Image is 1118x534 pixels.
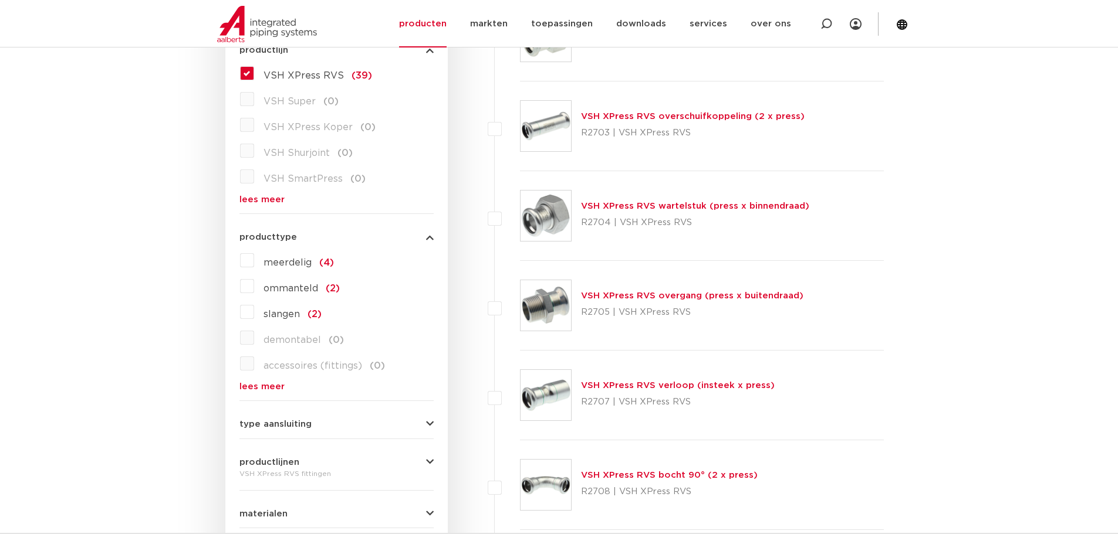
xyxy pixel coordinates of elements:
a: VSH XPress RVS verloop (insteek x press) [581,381,775,390]
button: productlijn [239,46,434,55]
p: R2708 | VSH XPress RVS [581,482,758,501]
span: materialen [239,509,288,518]
span: type aansluiting [239,420,312,428]
span: meerdelig [264,258,312,267]
span: demontabel [264,335,321,345]
span: productlijnen [239,458,299,467]
span: (2) [326,284,340,293]
span: (39) [352,71,372,80]
span: (0) [360,123,376,132]
a: VSH XPress RVS bocht 90° (2 x press) [581,471,758,479]
img: Thumbnail for VSH XPress RVS verloop (insteek x press) [521,370,571,420]
a: lees meer [239,195,434,204]
span: (0) [337,148,353,158]
p: R2703 | VSH XPress RVS [581,124,805,142]
span: slangen [264,309,300,319]
a: VSH XPress RVS wartelstuk (press x binnendraad) [581,202,809,210]
span: VSH SmartPress [264,174,343,183]
a: VSH XPress RVS overgang (press x buitendraad) [581,291,803,300]
span: (0) [370,361,385,370]
span: VSH Super [264,97,316,106]
img: Thumbnail for VSH XPress RVS bocht 90° (2 x press) [521,460,571,510]
span: producttype [239,233,297,242]
img: Thumbnail for VSH XPress RVS overgang (press x buitendraad) [521,280,571,331]
span: accessoires (fittings) [264,361,362,370]
p: R2704 | VSH XPress RVS [581,213,809,232]
span: productlijn [239,46,288,55]
p: R2707 | VSH XPress RVS [581,393,775,411]
a: lees meer [239,382,434,391]
button: materialen [239,509,434,518]
p: R2705 | VSH XPress RVS [581,303,803,322]
span: (0) [350,174,366,183]
span: VSH XPress RVS [264,71,344,80]
span: (4) [319,258,334,267]
span: VSH XPress Koper [264,123,353,132]
button: type aansluiting [239,420,434,428]
span: ommanteld [264,284,318,293]
button: productlijnen [239,458,434,467]
span: (0) [329,335,344,345]
img: Thumbnail for VSH XPress RVS overschuifkoppeling (2 x press) [521,101,571,151]
span: (2) [308,309,322,319]
span: (0) [323,97,339,106]
img: Thumbnail for VSH XPress RVS wartelstuk (press x binnendraad) [521,191,571,241]
div: VSH XPress RVS fittingen [239,467,434,481]
a: VSH XPress RVS overschuifkoppeling (2 x press) [581,112,805,121]
span: VSH Shurjoint [264,148,330,158]
button: producttype [239,233,434,242]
